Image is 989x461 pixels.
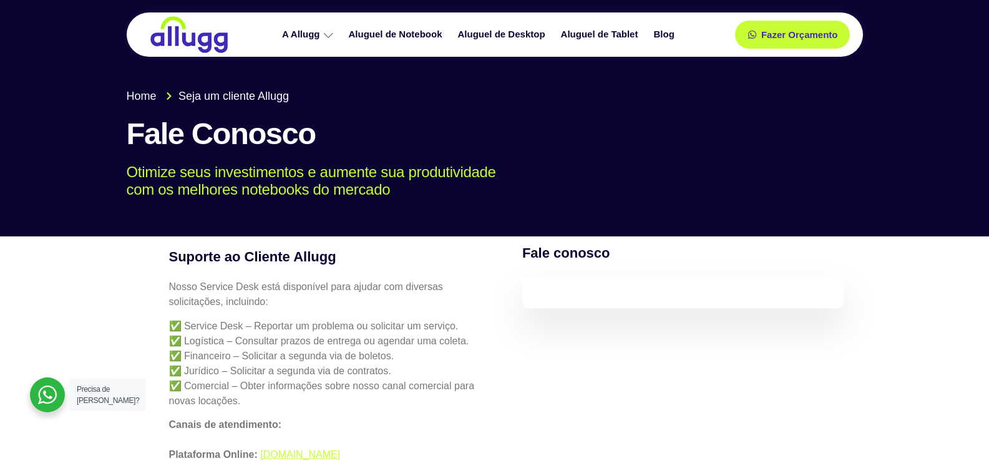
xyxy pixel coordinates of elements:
[127,163,845,200] p: Otimize seus investimentos e aumente sua produtividade com os melhores notebooks do mercado
[169,449,258,460] strong: Plataforma Online:
[735,21,850,49] a: Fazer Orçamento
[77,385,139,405] span: Precisa de [PERSON_NAME]?
[169,319,486,409] p: ✅ Service Desk – Reportar um problema ou solicitar um serviço. ✅ Logística – Consultar prazos de ...
[169,419,281,430] strong: Canais de atendimento:
[343,24,452,46] a: Aluguel de Notebook
[452,24,555,46] a: Aluguel de Desktop
[647,24,683,46] a: Blog
[555,24,648,46] a: Aluguel de Tablet
[175,88,289,105] span: Seja um cliente Allugg
[169,246,486,267] h4: Suporte ao Cliente Allugg
[276,24,343,46] a: A Allugg
[127,117,863,151] h1: Fale Conosco
[260,449,340,460] a: [DOMAIN_NAME]
[127,88,157,105] span: Home
[149,16,230,54] img: locação de TI é Allugg
[169,279,486,309] p: Nosso Service Desk está disponível para ajudar com diversas solicitações, incluindo:
[761,30,838,39] span: Fazer Orçamento
[522,243,844,263] h4: Fale conosco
